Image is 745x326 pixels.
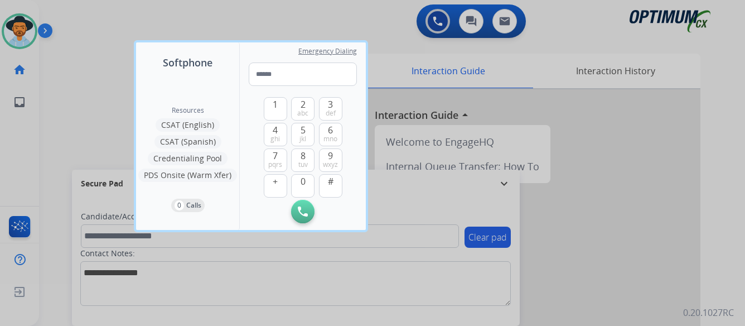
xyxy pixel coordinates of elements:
span: wxyz [323,160,338,169]
button: 9wxyz [319,148,342,172]
span: tuv [298,160,308,169]
span: 7 [273,149,278,162]
span: ghi [270,135,280,143]
button: 8tuv [291,148,315,172]
span: 2 [301,98,306,111]
p: 0.20.1027RC [683,306,734,319]
span: pqrs [268,160,282,169]
span: 6 [328,123,333,137]
span: 9 [328,149,333,162]
button: 4ghi [264,123,287,146]
button: 1 [264,97,287,121]
span: def [326,109,336,118]
button: 6mno [319,123,342,146]
p: Calls [186,200,201,210]
button: 0 [291,174,315,198]
span: 5 [301,123,306,137]
button: CSAT (English) [156,118,220,132]
span: 3 [328,98,333,111]
span: Resources [172,106,204,115]
button: 7pqrs [264,148,287,172]
button: 0Calls [171,199,205,212]
button: PDS Onsite (Warm Xfer) [138,169,237,182]
button: CSAT (Spanish) [154,135,221,148]
button: 2abc [291,97,315,121]
span: jkl [299,135,306,143]
span: # [328,175,333,188]
button: Credentialing Pool [148,152,228,165]
button: 5jkl [291,123,315,146]
span: abc [297,109,308,118]
span: mno [323,135,337,143]
span: 8 [301,149,306,162]
span: 1 [273,98,278,111]
span: Emergency Dialing [298,47,357,56]
button: + [264,174,287,198]
span: + [273,175,278,188]
p: 0 [175,200,184,210]
span: 0 [301,175,306,188]
button: 3def [319,97,342,121]
span: Softphone [163,55,212,70]
img: call-button [298,207,308,217]
span: 4 [273,123,278,137]
button: # [319,174,342,198]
